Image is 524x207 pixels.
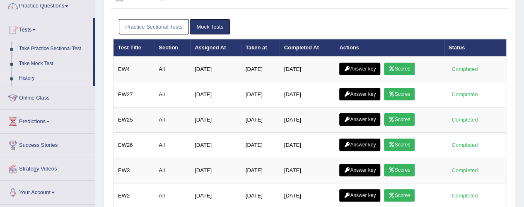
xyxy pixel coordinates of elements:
th: Status [444,39,506,56]
a: Answer key [339,88,380,100]
div: Completed [449,90,481,99]
td: [DATE] [241,133,280,158]
td: [DATE] [190,133,241,158]
a: Scores [384,63,415,75]
td: [DATE] [190,107,241,133]
td: [DATE] [280,158,335,183]
a: Scores [384,164,415,176]
a: Take Practice Sectional Test [15,41,93,56]
td: [DATE] [241,82,280,107]
td: [DATE] [241,158,280,183]
a: Take Mock Test [15,56,93,71]
a: Answer key [339,164,380,176]
td: [DATE] [190,158,241,183]
div: Completed [449,166,481,175]
a: Strategy Videos [0,157,95,178]
td: [DATE] [190,56,241,82]
a: Scores [384,113,415,126]
td: All [154,158,190,183]
th: Assigned At [190,39,241,56]
a: Your Account [0,181,95,202]
a: Answer key [339,189,380,202]
div: Completed [449,65,481,73]
td: All [154,56,190,82]
td: [DATE] [280,82,335,107]
th: Completed At [280,39,335,56]
a: Scores [384,139,415,151]
td: EW26 [113,133,155,158]
th: Test Title [113,39,155,56]
a: Predictions [0,110,95,131]
td: EW25 [113,107,155,133]
a: Mock Tests [190,19,230,34]
td: EW4 [113,56,155,82]
a: Tests [0,18,93,39]
a: Success Stories [0,134,95,154]
div: Completed [449,141,481,149]
th: Section [154,39,190,56]
td: EW27 [113,82,155,107]
div: Completed [449,191,481,200]
th: Actions [335,39,444,56]
td: All [154,107,190,133]
a: History [15,71,93,86]
td: All [154,133,190,158]
a: Answer key [339,63,380,75]
a: Practice Sectional Tests [119,19,189,34]
td: [DATE] [280,133,335,158]
td: [DATE] [280,56,335,82]
a: Scores [384,189,415,202]
td: [DATE] [190,82,241,107]
a: Answer key [339,113,380,126]
div: Completed [449,115,481,124]
th: Taken at [241,39,280,56]
a: Scores [384,88,415,100]
td: [DATE] [280,107,335,133]
td: [DATE] [241,56,280,82]
a: Online Class [0,86,95,107]
td: All [154,82,190,107]
a: Answer key [339,139,380,151]
td: EW3 [113,158,155,183]
td: [DATE] [241,107,280,133]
